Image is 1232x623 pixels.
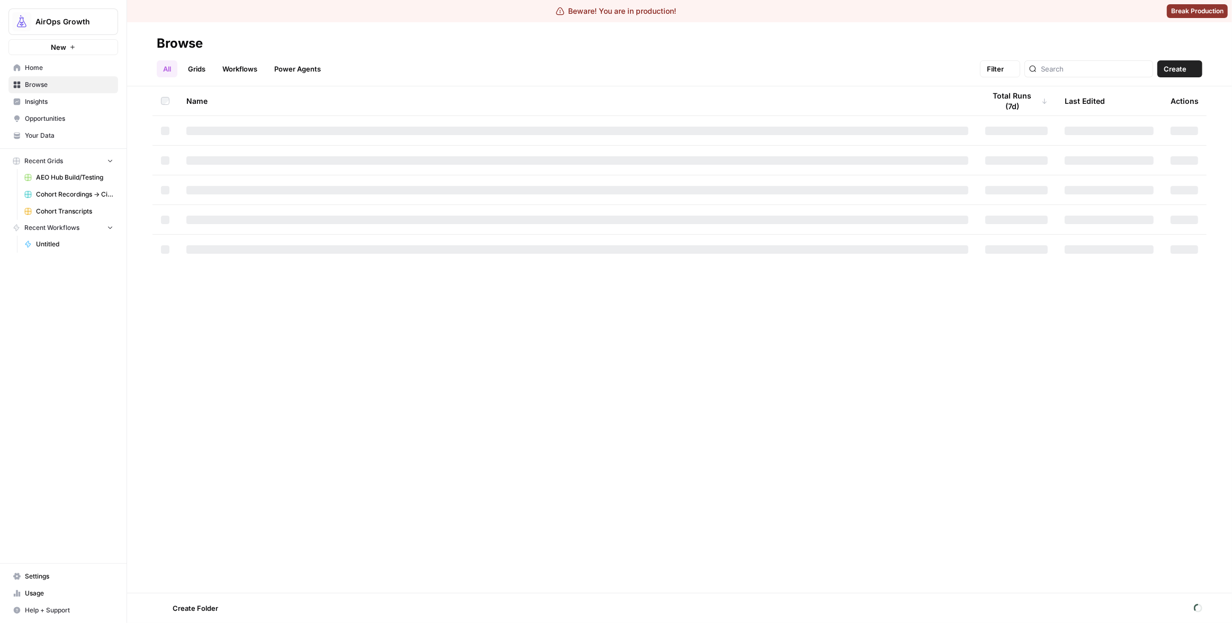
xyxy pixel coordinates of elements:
[1041,64,1148,74] input: Search
[24,223,79,233] span: Recent Workflows
[25,97,113,106] span: Insights
[51,42,66,52] span: New
[1164,64,1186,74] span: Create
[182,60,212,77] a: Grids
[556,6,677,16] div: Beware! You are in production!
[25,606,113,615] span: Help + Support
[25,572,113,581] span: Settings
[157,600,224,617] button: Create Folder
[36,190,113,199] span: Cohort Recordings -> Circle Automation
[25,589,113,598] span: Usage
[987,64,1004,74] span: Filter
[8,585,118,602] a: Usage
[1167,4,1228,18] button: Break Production
[173,603,218,613] span: Create Folder
[20,186,118,203] a: Cohort Recordings -> Circle Automation
[8,127,118,144] a: Your Data
[216,60,264,77] a: Workflows
[1171,6,1224,16] span: Break Production
[8,153,118,169] button: Recent Grids
[35,16,100,27] span: AirOps Growth
[1065,86,1105,115] div: Last Edited
[186,86,968,115] div: Name
[8,93,118,110] a: Insights
[25,114,113,123] span: Opportunities
[8,110,118,127] a: Opportunities
[8,39,118,55] button: New
[20,169,118,186] a: AEO Hub Build/Testing
[8,59,118,76] a: Home
[20,236,118,253] a: Untitled
[25,63,113,73] span: Home
[1157,60,1202,77] button: Create
[36,207,113,216] span: Cohort Transcripts
[36,173,113,182] span: AEO Hub Build/Testing
[8,8,118,35] button: Workspace: AirOps Growth
[268,60,327,77] a: Power Agents
[8,568,118,585] a: Settings
[985,86,1048,115] div: Total Runs (7d)
[12,12,31,31] img: AirOps Growth Logo
[8,76,118,93] a: Browse
[1171,86,1199,115] div: Actions
[25,80,113,90] span: Browse
[20,203,118,220] a: Cohort Transcripts
[157,60,177,77] a: All
[36,239,113,249] span: Untitled
[8,220,118,236] button: Recent Workflows
[157,35,203,52] div: Browse
[980,60,1020,77] button: Filter
[25,131,113,140] span: Your Data
[8,602,118,619] button: Help + Support
[24,156,63,166] span: Recent Grids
